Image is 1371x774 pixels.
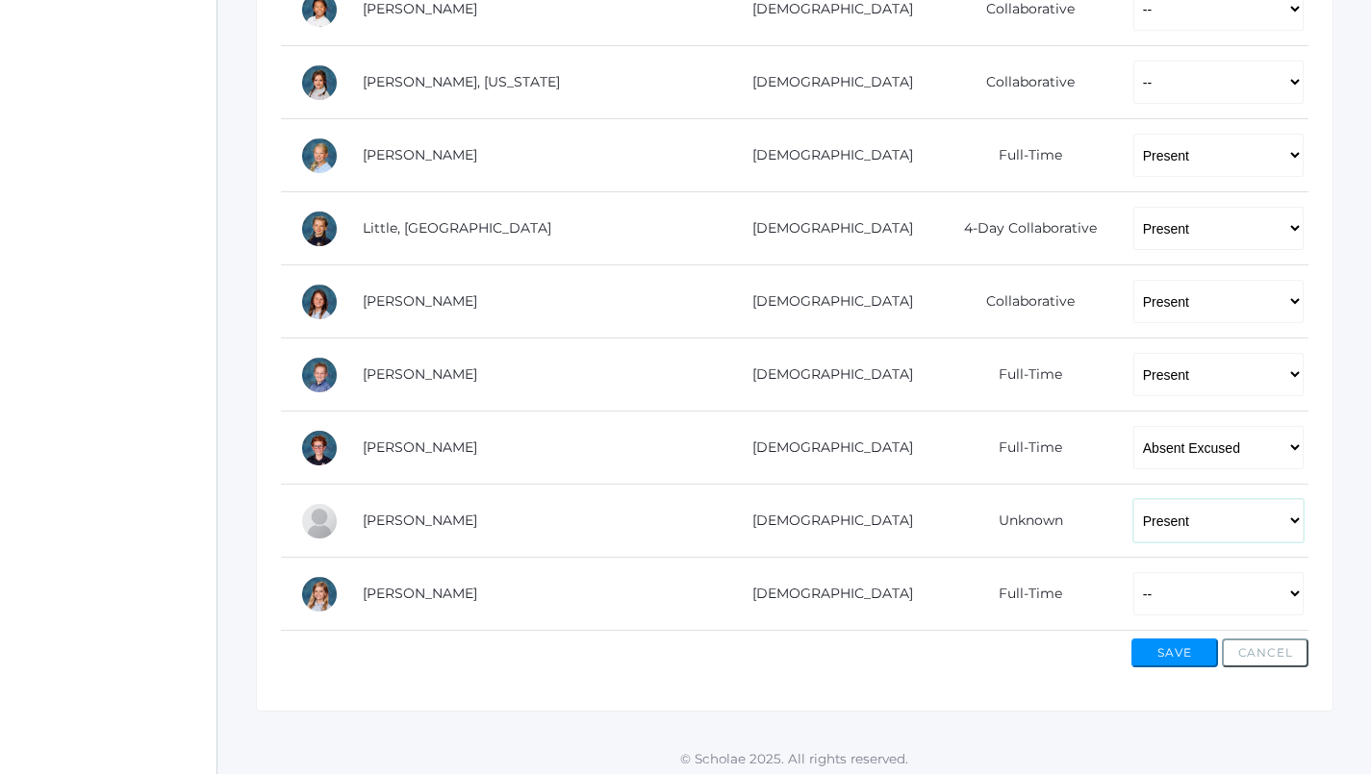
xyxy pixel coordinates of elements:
div: Savannah Little [300,210,339,248]
button: Save [1131,638,1218,667]
div: Dylan Sandeman [300,356,339,394]
a: [PERSON_NAME] [363,585,477,602]
a: [PERSON_NAME] [363,365,477,383]
div: Theodore Trumpower [300,429,339,467]
td: Full-Time [932,558,1113,631]
td: [DEMOGRAPHIC_DATA] [720,46,933,119]
td: [DEMOGRAPHIC_DATA] [720,558,933,631]
div: Maggie Oram [300,283,339,321]
div: Bailey Zacharia [300,575,339,613]
td: [DEMOGRAPHIC_DATA] [720,412,933,485]
div: Chloe Lewis [300,137,339,175]
td: [DEMOGRAPHIC_DATA] [720,485,933,558]
div: Eleanor Velasquez [300,502,339,540]
td: Full-Time [932,119,1113,192]
td: Full-Time [932,412,1113,485]
a: [PERSON_NAME], [US_STATE] [363,73,560,90]
td: [DEMOGRAPHIC_DATA] [720,192,933,265]
td: Full-Time [932,338,1113,412]
td: Unknown [932,485,1113,558]
td: 4-Day Collaborative [932,192,1113,265]
td: [DEMOGRAPHIC_DATA] [720,265,933,338]
td: [DEMOGRAPHIC_DATA] [720,338,933,412]
a: [PERSON_NAME] [363,438,477,456]
a: [PERSON_NAME] [363,146,477,163]
td: [DEMOGRAPHIC_DATA] [720,119,933,192]
div: Georgia Lee [300,63,339,102]
td: Collaborative [932,46,1113,119]
a: [PERSON_NAME] [363,292,477,310]
p: © Scholae 2025. All rights reserved. [217,749,1371,768]
td: Collaborative [932,265,1113,338]
a: Little, [GEOGRAPHIC_DATA] [363,219,551,237]
a: [PERSON_NAME] [363,512,477,529]
button: Cancel [1222,638,1308,667]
